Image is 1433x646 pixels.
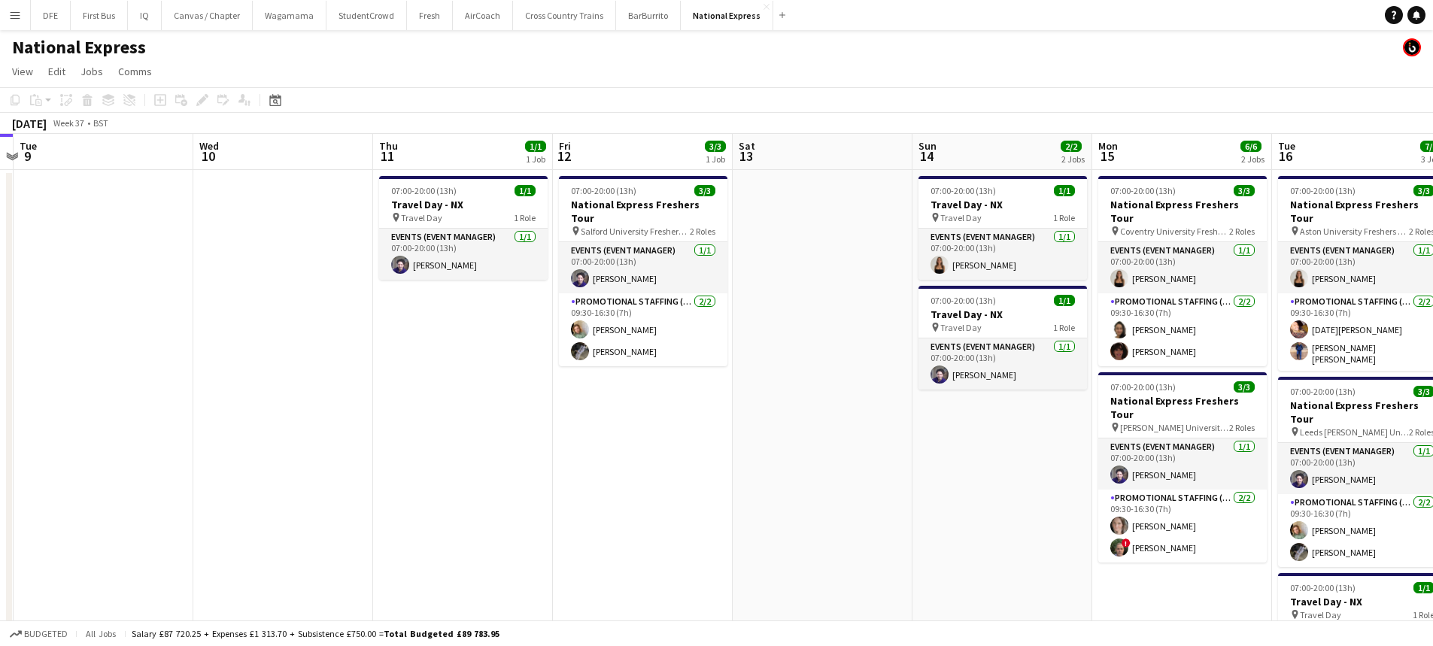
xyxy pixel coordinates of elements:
[453,1,513,30] button: AirCoach
[93,117,108,129] div: BST
[6,62,39,81] a: View
[42,62,71,81] a: Edit
[71,1,128,30] button: First Bus
[132,628,499,639] div: Salary £87 720.25 + Expenses £1 313.70 + Subsistence £750.00 =
[50,117,87,129] span: Week 37
[12,65,33,78] span: View
[407,1,453,30] button: Fresh
[8,626,70,642] button: Budgeted
[118,65,152,78] span: Comms
[12,36,146,59] h1: National Express
[681,1,773,30] button: National Express
[48,65,65,78] span: Edit
[326,1,407,30] button: StudentCrowd
[31,1,71,30] button: DFE
[83,628,119,639] span: All jobs
[384,628,499,639] span: Total Budgeted £89 783.95
[162,1,253,30] button: Canvas / Chapter
[616,1,681,30] button: BarBurrito
[1403,38,1421,56] app-user-avatar: Tim Bodenham
[253,1,326,30] button: Wagamama
[112,62,158,81] a: Comms
[513,1,616,30] button: Cross Country Trains
[12,116,47,131] div: [DATE]
[24,629,68,639] span: Budgeted
[80,65,103,78] span: Jobs
[128,1,162,30] button: IQ
[74,62,109,81] a: Jobs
